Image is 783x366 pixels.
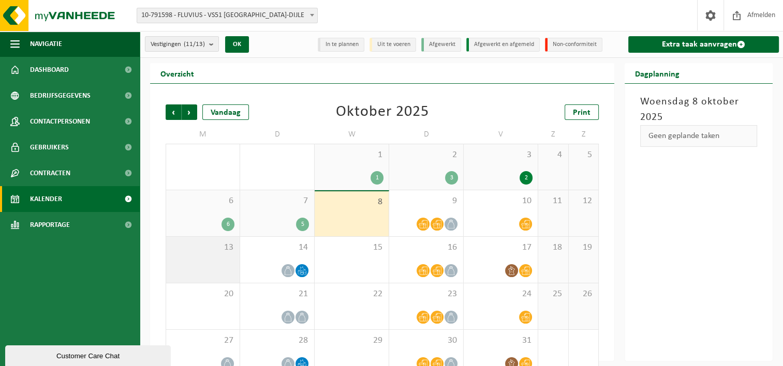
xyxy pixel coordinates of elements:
td: Z [538,125,569,144]
span: Volgende [182,104,197,120]
span: 8 [320,196,383,208]
span: 17 [469,242,533,253]
span: Kalender [30,186,62,212]
span: 12 [574,195,594,207]
span: Navigatie [30,31,62,57]
h3: Woensdag 8 oktober 2025 [640,94,757,125]
td: D [389,125,464,144]
span: 22 [320,288,383,300]
span: 30 [394,335,458,346]
span: 3 [469,149,533,161]
div: Geen geplande taken [640,125,757,147]
span: 13 [171,242,234,253]
span: 25 [543,288,563,300]
h2: Dagplanning [625,63,690,83]
span: 21 [245,288,309,300]
span: 15 [320,242,383,253]
span: 10 [469,195,533,207]
span: 10-791598 - FLUVIUS - VS51 HAGELAND-DIJLE [137,8,317,23]
div: Oktober 2025 [336,104,429,120]
div: Vandaag [202,104,249,120]
li: Afgewerkt [421,38,461,52]
span: 9 [394,195,458,207]
td: M [166,125,240,144]
span: 7 [245,195,309,207]
span: Contracten [30,160,70,186]
td: Z [569,125,599,144]
span: 24 [469,288,533,300]
span: 14 [245,242,309,253]
td: D [240,125,315,144]
span: Vorige [166,104,181,120]
div: 3 [445,171,458,185]
span: 4 [543,149,563,161]
iframe: chat widget [5,343,173,366]
span: 16 [394,242,458,253]
span: Contactpersonen [30,109,90,134]
span: 6 [171,195,234,207]
button: OK [225,36,249,53]
a: Print [565,104,599,120]
span: 23 [394,288,458,300]
span: 29 [320,335,383,346]
count: (11/13) [184,41,205,48]
span: Rapportage [30,212,70,238]
h2: Overzicht [150,63,204,83]
span: 11 [543,195,563,207]
span: 31 [469,335,533,346]
a: Extra taak aanvragen [628,36,779,53]
div: 1 [371,171,383,185]
div: 2 [520,171,533,185]
span: Dashboard [30,57,69,83]
td: V [464,125,538,144]
span: 27 [171,335,234,346]
span: Print [573,109,590,117]
span: 19 [574,242,594,253]
span: Bedrijfsgegevens [30,83,91,109]
span: 18 [543,242,563,253]
span: 5 [574,149,594,161]
span: 10-791598 - FLUVIUS - VS51 HAGELAND-DIJLE [137,8,318,23]
div: 5 [296,218,309,231]
div: 6 [221,218,234,231]
span: 2 [394,149,458,161]
li: In te plannen [318,38,364,52]
td: W [315,125,389,144]
span: Vestigingen [151,37,205,52]
span: 26 [574,288,594,300]
li: Uit te voeren [370,38,416,52]
span: 1 [320,149,383,161]
span: Gebruikers [30,134,69,160]
button: Vestigingen(11/13) [145,36,219,52]
li: Non-conformiteit [545,38,602,52]
span: 28 [245,335,309,346]
span: 20 [171,288,234,300]
li: Afgewerkt en afgemeld [466,38,540,52]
